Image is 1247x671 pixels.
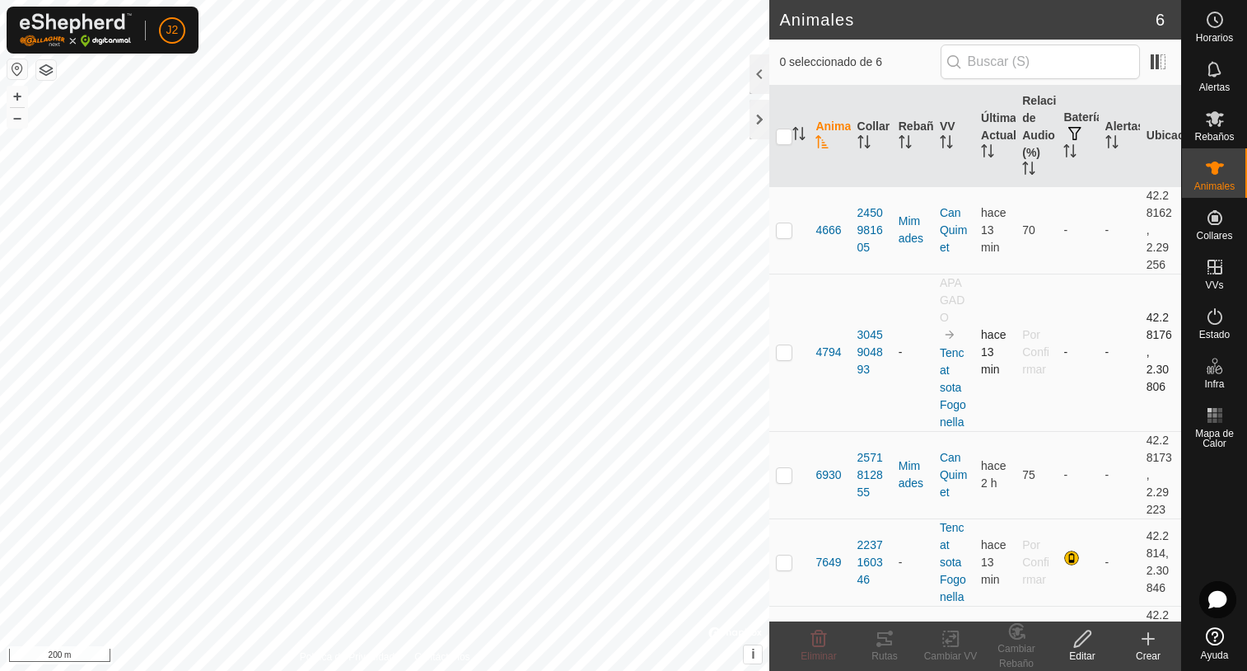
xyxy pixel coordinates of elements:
span: 25 ago 2025, 23:01 [981,328,1006,376]
th: Collar [851,86,892,187]
span: 25 ago 2025, 20:46 [981,459,1006,490]
td: - [1057,274,1098,431]
span: Ayuda [1201,650,1229,660]
td: - [1099,431,1140,518]
button: Capas del Mapa [36,60,56,80]
a: Tencat sota Fogonella [940,346,966,429]
span: Rebaños [1194,132,1234,142]
td: 42.28162, 2.29256 [1140,186,1181,274]
th: Última Actualización [974,86,1016,187]
p-sorticon: Activar para ordenar [899,138,912,151]
span: 7649 [815,554,841,571]
span: 25 ago 2025, 23:01 [981,538,1006,586]
span: 75 [1022,468,1035,481]
a: Política de Privacidad [300,650,395,664]
button: Restablecer Mapa [7,59,27,79]
div: Rutas [852,649,918,664]
a: Ayuda [1182,621,1247,667]
p-sorticon: Activar para ordenar [981,147,994,160]
span: Animales [1194,181,1235,191]
p-sorticon: Activar para ordenar [815,138,829,151]
p-sorticon: Activar para ordenar [1063,147,1077,160]
input: Buscar (S) [941,45,1140,79]
span: Infra [1204,379,1224,389]
p-sorticon: Activar para ordenar [792,129,806,143]
h2: Animales [779,10,1155,30]
td: 42.2814, 2.30846 [1140,518,1181,606]
th: Alertas [1099,86,1140,187]
span: Por Confirmar [1022,328,1049,376]
div: 2237160346 [857,537,885,589]
p-sorticon: Activar para ordenar [1105,138,1119,151]
span: Estado [1199,330,1230,340]
span: Mapa de Calor [1186,429,1243,448]
a: Can Quimet [940,206,967,254]
span: 0 seleccionado de 6 [779,54,940,71]
span: VVs [1205,280,1223,290]
div: 2571812855 [857,449,885,501]
div: Cambiar Rebaño [983,641,1049,671]
span: 4794 [815,344,841,361]
a: Tencat sota Fogonella [940,521,966,603]
span: Collares [1196,231,1232,241]
div: Mimades [899,457,927,492]
th: Batería [1057,86,1098,187]
span: 25 ago 2025, 23:01 [981,206,1006,254]
button: i [744,645,762,664]
span: 6930 [815,467,841,484]
span: J2 [166,21,179,39]
span: Horarios [1196,33,1233,43]
span: 70 [1022,223,1035,237]
th: VV [933,86,974,187]
th: Relación de Audio (%) [1016,86,1057,187]
p-sorticon: Activar para ordenar [857,138,871,151]
th: Animal [809,86,850,187]
td: - [1099,518,1140,606]
div: Cambiar VV [918,649,983,664]
span: Alertas [1199,82,1230,92]
span: APAGADO [940,276,964,324]
img: hasta [943,328,956,341]
td: 42.28173, 2.29223 [1140,431,1181,518]
span: 6 [1156,7,1165,32]
th: Ubicación [1140,86,1181,187]
td: 42.28176, 2.30806 [1140,274,1181,431]
p-sorticon: Activar para ordenar [940,138,953,151]
div: Mimades [899,213,927,247]
a: Can Quimet [940,451,967,499]
div: 3045904893 [857,326,885,378]
td: - [1099,274,1140,431]
button: – [7,108,27,128]
span: Eliminar [801,650,836,662]
div: - [899,554,927,571]
p-sorticon: Activar para ordenar [1022,164,1035,177]
span: Por Confirmar [1022,538,1049,586]
div: Editar [1049,649,1115,664]
div: Crear [1115,649,1181,664]
th: Rebaño [892,86,933,187]
div: - [899,344,927,361]
span: 4666 [815,222,841,239]
td: - [1099,186,1140,274]
a: Contáctenos [414,650,469,664]
div: 2450981605 [857,204,885,256]
button: + [7,87,27,106]
td: - [1057,431,1098,518]
span: i [751,647,754,661]
img: Logo Gallagher [20,13,132,47]
td: - [1057,186,1098,274]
